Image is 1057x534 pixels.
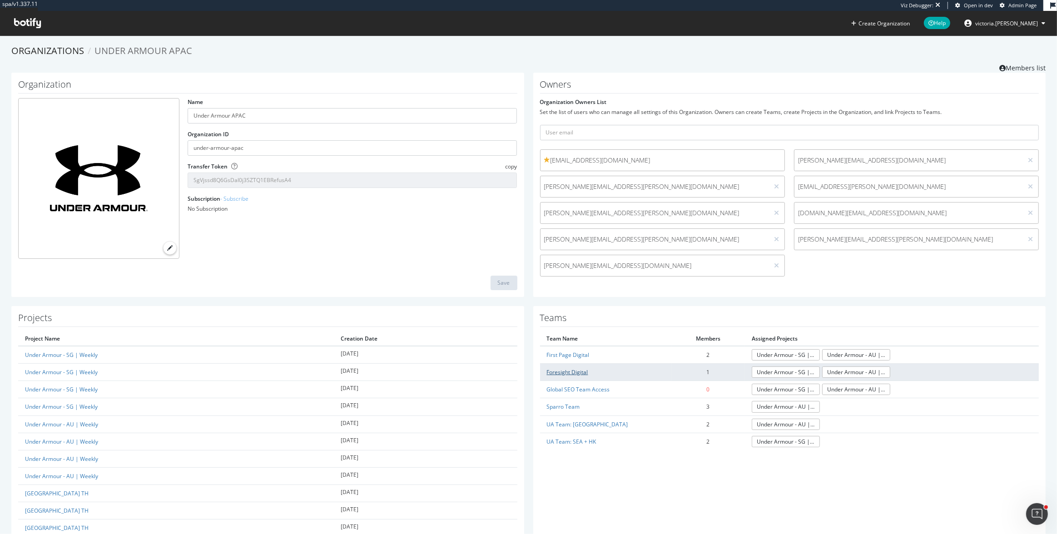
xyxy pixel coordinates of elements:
[975,20,1038,27] span: victoria.wong
[901,2,933,9] div: Viz Debugger:
[798,156,1019,165] span: [PERSON_NAME][EMAIL_ADDRESS][DOMAIN_NAME]
[924,17,950,29] span: Help
[540,108,1039,116] div: Set the list of users who can manage all settings of this Organization. Owners can create Teams, ...
[11,44,84,57] a: Organizations
[334,381,517,398] td: [DATE]
[547,351,590,359] a: First Page Digital
[752,349,820,361] a: Under Armour - SG | Weekly
[752,401,820,412] a: Under Armour - AU | Weekly
[18,313,517,327] h1: Projects
[25,420,98,428] a: Under Armour - AU | Weekly
[94,44,192,57] span: Under Armour APAC
[752,366,820,378] a: Under Armour - SG | Weekly
[18,79,517,94] h1: Organization
[547,420,628,428] a: UA Team: [GEOGRAPHIC_DATA]
[491,276,517,290] button: Save
[25,524,89,532] a: [GEOGRAPHIC_DATA] TH
[798,235,1019,244] span: [PERSON_NAME][EMAIL_ADDRESS][PERSON_NAME][DOMAIN_NAME]
[544,261,765,270] span: [PERSON_NAME][EMAIL_ADDRESS][DOMAIN_NAME]
[822,349,890,361] a: Under Armour - AU | Weekly
[671,331,745,346] th: Members
[798,208,1019,218] span: [DOMAIN_NAME][EMAIL_ADDRESS][DOMAIN_NAME]
[544,156,781,165] span: [EMAIL_ADDRESS][DOMAIN_NAME]
[752,436,820,447] a: Under Armour - SG | Weekly
[547,403,580,410] a: Sparro Team
[547,438,596,445] a: UA Team: SEA + HK
[25,507,89,514] a: [GEOGRAPHIC_DATA] TH
[334,398,517,415] td: [DATE]
[540,98,607,106] label: Organization Owners List
[671,415,745,433] td: 2
[540,125,1039,140] input: User email
[25,351,98,359] a: Under Armour - SG | Weekly
[798,182,1019,191] span: [EMAIL_ADDRESS][PERSON_NAME][DOMAIN_NAME]
[1008,2,1037,9] span: Admin Page
[334,502,517,519] td: [DATE]
[25,438,98,445] a: Under Armour - AU | Weekly
[955,2,993,9] a: Open in dev
[671,346,745,364] td: 2
[547,386,610,393] a: Global SEO Team Access
[334,433,517,450] td: [DATE]
[540,313,1039,327] h1: Teams
[188,108,517,124] input: name
[334,331,517,346] th: Creation Date
[25,472,98,480] a: Under Armour - AU | Weekly
[671,398,745,415] td: 3
[188,140,517,156] input: Organization ID
[957,16,1052,30] button: victoria.[PERSON_NAME]
[745,331,1039,346] th: Assigned Projects
[544,208,765,218] span: [PERSON_NAME][EMAIL_ADDRESS][PERSON_NAME][DOMAIN_NAME]
[334,346,517,364] td: [DATE]
[25,386,98,393] a: Under Armour - SG | Weekly
[822,366,890,378] a: Under Armour - AU | Weekly
[547,368,588,376] a: Foresight Digital
[851,19,910,28] button: Create Organization
[544,182,765,191] span: [PERSON_NAME][EMAIL_ADDRESS][PERSON_NAME][DOMAIN_NAME]
[334,364,517,381] td: [DATE]
[334,467,517,485] td: [DATE]
[334,485,517,502] td: [DATE]
[671,433,745,450] td: 2
[964,2,993,9] span: Open in dev
[1026,503,1048,525] iframe: Intercom live chat
[671,364,745,381] td: 1
[25,455,98,463] a: Under Armour - AU | Weekly
[25,368,98,376] a: Under Armour - SG | Weekly
[540,331,672,346] th: Team Name
[188,205,517,213] div: No Subscription
[540,79,1039,94] h1: Owners
[188,195,248,203] label: Subscription
[11,44,1046,58] ol: breadcrumbs
[822,384,890,395] a: Under Armour - AU | Weekly
[752,384,820,395] a: Under Armour - SG | Weekly
[671,381,745,398] td: 0
[1000,2,1037,9] a: Admin Page
[18,331,334,346] th: Project Name
[544,235,765,244] span: [PERSON_NAME][EMAIL_ADDRESS][PERSON_NAME][DOMAIN_NAME]
[505,163,517,170] span: copy
[25,403,98,410] a: Under Armour - SG | Weekly
[999,61,1046,73] a: Members list
[188,98,203,106] label: Name
[188,130,229,138] label: Organization ID
[752,419,820,430] a: Under Armour - AU | Weekly
[334,415,517,433] td: [DATE]
[220,195,248,203] a: - Subscribe
[188,163,228,170] label: Transfer Token
[25,489,89,497] a: [GEOGRAPHIC_DATA] TH
[498,279,510,287] div: Save
[334,450,517,467] td: [DATE]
